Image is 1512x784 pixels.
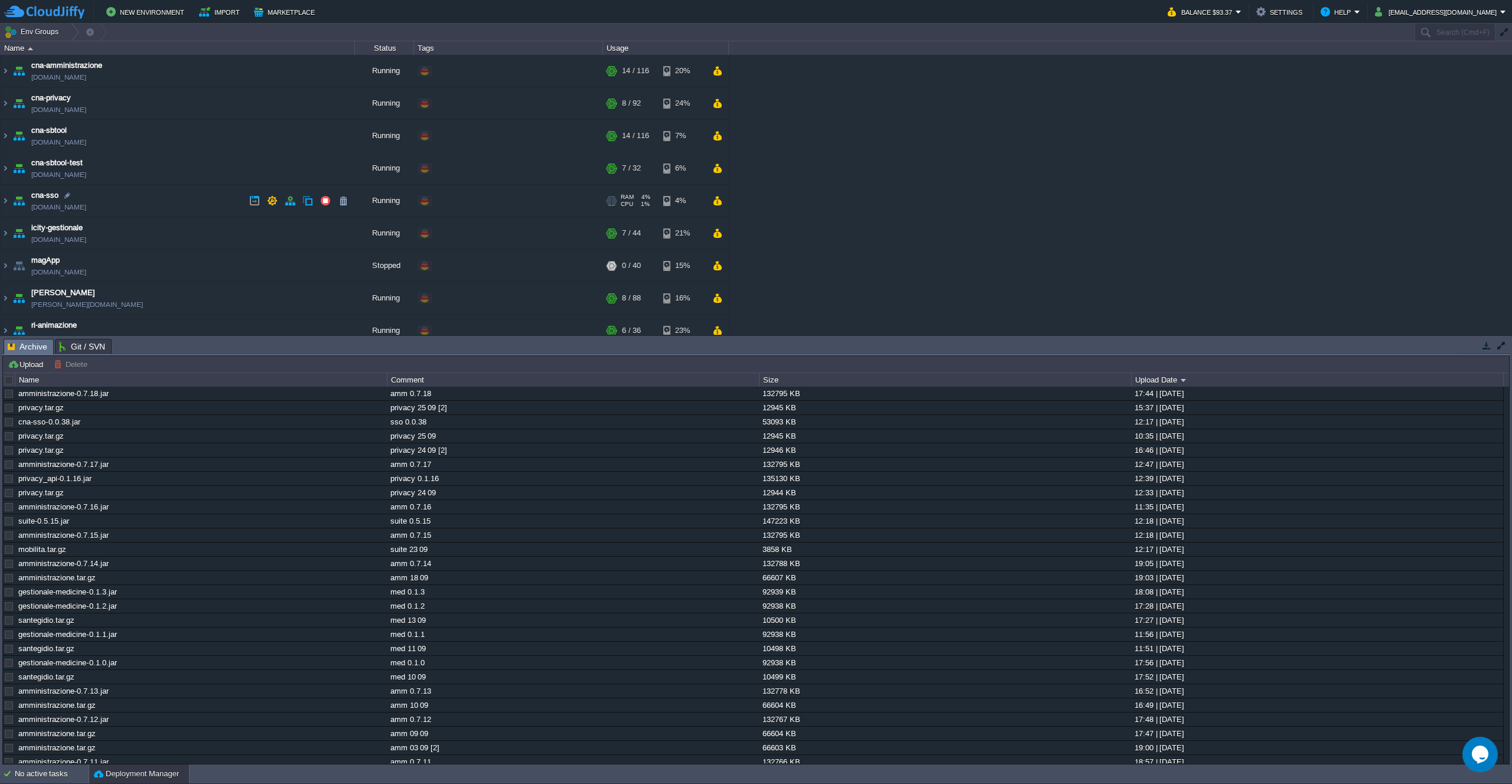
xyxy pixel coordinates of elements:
a: amministrazione.tar.gz [18,743,96,752]
div: privacy 0.1.16 [387,472,758,485]
button: Settings [1256,5,1306,19]
img: AMDAwAAAACH5BAEAAAAALAAAAAABAAEAAAICRAEAOw== [11,87,27,119]
a: [DOMAIN_NAME] [31,331,86,343]
div: 132766 KB [760,755,1130,769]
div: amm 0.7.17 [387,458,758,471]
img: AMDAwAAAACH5BAEAAAAALAAAAAABAAEAAAICRAEAOw== [11,185,27,217]
img: AMDAwAAAACH5BAEAAAAALAAAAAABAAEAAAICRAEAOw== [1,315,10,347]
div: 12945 KB [760,429,1130,443]
a: mobilita.tar.gz [18,545,66,554]
a: santegidio.tar.gz [18,672,74,681]
div: 17:28 | [DATE] [1132,599,1503,613]
a: [PERSON_NAME] [31,287,95,299]
a: cna-amministrazione [31,60,102,71]
button: Env Groups [4,24,63,40]
div: med 0.1.3 [387,585,758,599]
div: 11:35 | [DATE] [1132,500,1503,514]
div: 12945 KB [760,401,1130,414]
div: 6% [663,152,702,184]
a: amministrazione-0.7.15.jar [18,531,109,540]
img: AMDAwAAAACH5BAEAAAAALAAAAAABAAEAAAICRAEAOw== [11,55,27,87]
a: magApp [31,254,60,266]
button: Import [199,5,243,19]
div: 132795 KB [760,458,1130,471]
span: cna-privacy [31,92,71,104]
div: 16% [663,282,702,314]
a: suite-0.5.15.jar [18,517,69,525]
img: AMDAwAAAACH5BAEAAAAALAAAAAABAAEAAAICRAEAOw== [11,250,27,282]
div: 12:18 | [DATE] [1132,514,1503,528]
div: 4% [663,185,702,217]
a: privacy.tar.gz [18,488,64,497]
a: amministrazione-0.7.13.jar [18,687,109,695]
img: AMDAwAAAACH5BAEAAAAALAAAAAABAAEAAAICRAEAOw== [1,55,10,87]
img: CloudJiffy [4,5,84,19]
div: amm 0.7.18 [387,387,758,400]
a: gestionale-medicine-0.1.3.jar [18,587,117,596]
div: 135130 KB [760,472,1130,485]
div: 7 / 44 [622,217,641,249]
div: 18:57 | [DATE] [1132,755,1503,769]
a: cna-sbtool-test [31,157,83,169]
a: icity-gestionale [31,222,83,234]
a: [DOMAIN_NAME] [31,201,86,213]
a: amministrazione-0.7.17.jar [18,460,109,469]
div: privacy 24 09 [387,486,758,499]
div: 11:51 | [DATE] [1132,642,1503,655]
span: cna-sbtool [31,125,67,136]
div: 20% [663,55,702,87]
div: 12:39 | [DATE] [1132,472,1503,485]
button: New Environment [106,5,188,19]
button: Deployment Manager [94,768,179,780]
div: 23% [663,315,702,347]
div: 132778 KB [760,684,1130,698]
button: Marketplace [254,5,318,19]
div: Running [355,315,414,347]
div: 10499 KB [760,670,1130,684]
a: cna-sso [31,190,58,201]
div: 15% [663,250,702,282]
div: privacy 25 09 [387,429,758,443]
div: 132788 KB [760,557,1130,570]
div: med 11 09 [387,642,758,655]
div: 12:17 | [DATE] [1132,415,1503,429]
a: [DOMAIN_NAME] [31,104,86,116]
a: santegidio.tar.gz [18,644,74,653]
div: 66604 KB [760,727,1130,740]
div: amm 18 09 [387,571,758,584]
div: 66604 KB [760,698,1130,712]
div: 17:48 | [DATE] [1132,713,1503,726]
div: amm 0.7.12 [387,713,758,726]
div: 16:46 | [DATE] [1132,443,1503,457]
a: gestionale-medicine-0.1.0.jar [18,658,117,667]
div: 66603 KB [760,741,1130,754]
a: [PERSON_NAME][DOMAIN_NAME] [31,299,143,311]
div: 18:08 | [DATE] [1132,585,1503,599]
div: 12:33 | [DATE] [1132,486,1503,499]
span: 1% [638,201,650,208]
img: AMDAwAAAACH5BAEAAAAALAAAAAABAAEAAAICRAEAOw== [28,47,33,50]
div: Name [16,373,387,387]
div: 3858 KB [760,543,1130,556]
div: amm 0.7.14 [387,557,758,570]
a: amministrazione.tar.gz [18,729,96,738]
a: privacy.tar.gz [18,446,64,455]
div: 8 / 88 [622,282,641,314]
iframe: chat widget [1462,737,1500,772]
div: amm 09 09 [387,727,758,740]
div: 24% [663,87,702,119]
div: Running [355,87,414,119]
div: 17:44 | [DATE] [1132,387,1503,400]
button: [EMAIL_ADDRESS][DOMAIN_NAME] [1375,5,1500,19]
div: 132795 KB [760,387,1130,400]
button: Delete [54,359,91,370]
div: amm 10 09 [387,698,758,712]
span: 4% [638,194,650,201]
div: Running [355,282,414,314]
img: AMDAwAAAACH5BAEAAAAALAAAAAABAAEAAAICRAEAOw== [1,120,10,152]
img: AMDAwAAAACH5BAEAAAAALAAAAAABAAEAAAICRAEAOw== [1,185,10,217]
div: 0 / 40 [622,250,641,282]
a: amministrazione-0.7.12.jar [18,715,109,724]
